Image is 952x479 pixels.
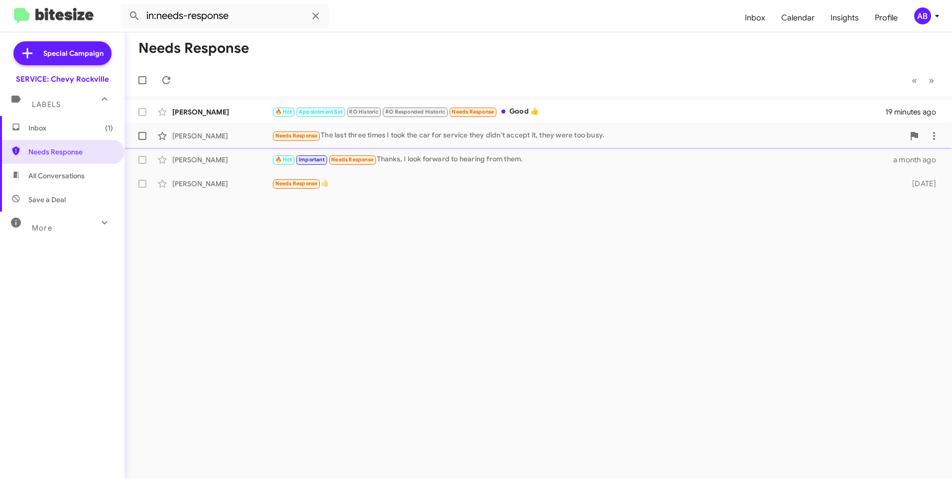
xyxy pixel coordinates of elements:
[13,41,112,65] a: Special Campaign
[32,100,61,109] span: Labels
[28,147,113,157] span: Needs Response
[906,70,940,91] nav: Page navigation example
[893,155,944,165] div: a month ago
[773,3,823,32] a: Calendar
[737,3,773,32] a: Inbox
[923,70,940,91] button: Next
[272,154,893,165] div: Thanks, I look forward to hearing from them.
[275,132,318,139] span: Needs Response
[272,106,885,118] div: Good 👍
[867,3,906,32] a: Profile
[138,40,249,56] h1: Needs Response
[172,155,272,165] div: [PERSON_NAME]
[275,180,318,187] span: Needs Response
[275,109,292,115] span: 🔥 Hot
[172,107,272,117] div: [PERSON_NAME]
[299,156,325,163] span: Important
[28,195,66,205] span: Save a Deal
[914,7,931,24] div: AB
[275,156,292,163] span: 🔥 Hot
[823,3,867,32] a: Insights
[331,156,373,163] span: Needs Response
[349,109,378,115] span: RO Historic
[43,48,104,58] span: Special Campaign
[32,224,52,233] span: More
[172,131,272,141] div: [PERSON_NAME]
[906,7,941,24] button: AB
[272,178,896,189] div: 👍
[452,109,494,115] span: Needs Response
[28,171,85,181] span: All Conversations
[385,109,445,115] span: RO Responded Historic
[105,123,113,133] span: (1)
[896,179,944,189] div: [DATE]
[885,107,944,117] div: 19 minutes ago
[120,4,330,28] input: Search
[172,179,272,189] div: [PERSON_NAME]
[28,123,113,133] span: Inbox
[299,109,343,115] span: Appointment Set
[272,130,904,141] div: The last three times I took the car for service they didn't accept it, they were too busy.
[906,70,923,91] button: Previous
[912,74,917,87] span: «
[16,74,109,84] div: SERVICE: Chevy Rockville
[929,74,934,87] span: »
